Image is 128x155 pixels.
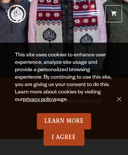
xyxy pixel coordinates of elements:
[23,97,55,103] a: privacy policy
[115,95,122,103] span: No
[92,5,99,21] a: Menu
[44,129,84,146] a: I Agree
[15,52,113,113] div: This site uses cookies to enhance user experience, analyze site usage and provide a personalized ...
[37,113,92,129] a: Learn More
[7,4,26,23] a: Odell Home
